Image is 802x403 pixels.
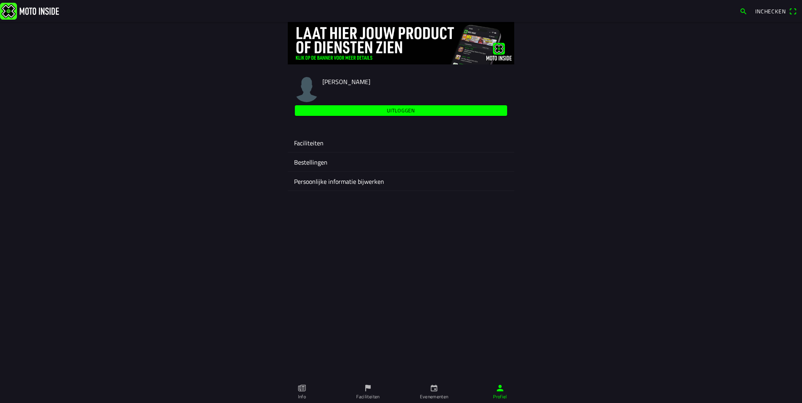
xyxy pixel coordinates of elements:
[298,384,306,392] ion-icon: paper
[356,393,379,400] ion-label: Faciliteiten
[294,177,508,186] ion-label: Persoonlijke informatie bijwerken
[755,7,786,15] span: Inchecken
[736,4,751,18] a: search
[420,393,449,400] ion-label: Evenementen
[294,158,508,167] ion-label: Bestellingen
[493,393,507,400] ion-label: Profiel
[295,105,507,116] ion-button: Uitloggen
[322,77,370,86] span: [PERSON_NAME]
[294,138,508,148] ion-label: Faciliteiten
[496,384,504,392] ion-icon: person
[364,384,372,392] ion-icon: flag
[751,4,800,18] a: Incheckenqr scanner
[294,77,319,102] img: moto-inside-avatar.png
[430,384,438,392] ion-icon: calendar
[288,22,514,64] img: 4Lg0uCZZgYSq9MW2zyHRs12dBiEH1AZVHKMOLPl0.jpg
[298,393,306,400] ion-label: Info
